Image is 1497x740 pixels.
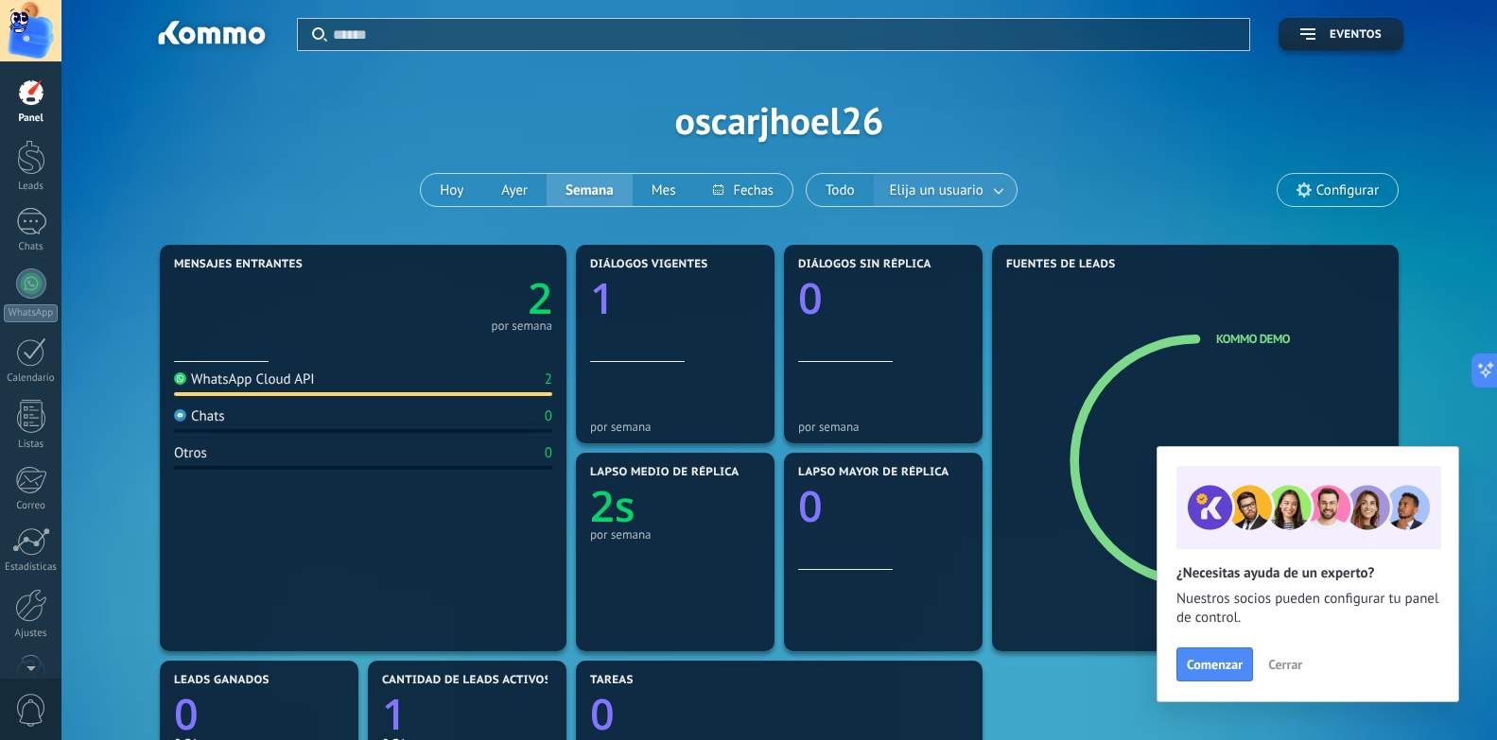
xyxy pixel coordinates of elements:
span: Diálogos vigentes [590,258,708,271]
img: WhatsApp Cloud API [174,372,186,385]
button: Comenzar [1176,647,1253,681]
span: Fuentes de leads [1006,258,1116,271]
div: Chats [174,407,225,425]
button: Mes [633,174,695,206]
button: Ayer [482,174,547,206]
div: por semana [491,321,552,331]
div: Correo [4,500,59,512]
button: Hoy [421,174,482,206]
span: Tareas [590,674,634,687]
div: Chats [4,241,59,253]
span: Lapso mayor de réplica [798,466,949,479]
span: Elija un usuario [886,178,987,203]
h2: ¿Necesitas ayuda de un experto? [1176,564,1439,582]
div: por semana [798,420,968,434]
div: Otros [174,444,207,462]
a: Kommo Demo [1216,331,1290,347]
div: WhatsApp [4,304,58,322]
img: Chats [174,409,186,422]
div: Estadísticas [4,561,59,574]
div: Calendario [4,372,59,385]
span: Diálogos sin réplica [798,258,931,271]
button: Todo [807,174,874,206]
div: 0 [545,407,552,425]
span: Configurar [1316,182,1379,198]
div: Leads [4,181,59,193]
button: Fechas [694,174,792,206]
button: Elija un usuario [874,174,1017,206]
text: 1 [590,269,615,327]
span: Eventos [1330,28,1382,42]
button: Semana [547,174,633,206]
div: por semana [590,527,760,542]
text: 0 [798,269,823,327]
div: Ajustes [4,628,59,640]
div: 0 [545,444,552,462]
text: 0 [798,477,823,535]
span: Cerrar [1268,658,1302,671]
text: 2 [528,269,552,327]
span: Cantidad de leads activos [382,674,551,687]
span: Nuestros socios pueden configurar tu panel de control. [1176,590,1439,628]
div: por semana [590,420,760,434]
div: WhatsApp Cloud API [174,370,315,388]
div: 2 [545,370,552,388]
div: Listas [4,439,59,451]
div: Panel [4,112,59,125]
a: 2 [363,269,552,327]
span: Lapso medio de réplica [590,466,740,479]
span: Mensajes entrantes [174,258,303,271]
text: 2s [590,477,635,535]
button: Cerrar [1260,650,1311,679]
button: Eventos [1279,18,1403,51]
span: Leads ganados [174,674,270,687]
span: Comenzar [1187,658,1243,671]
